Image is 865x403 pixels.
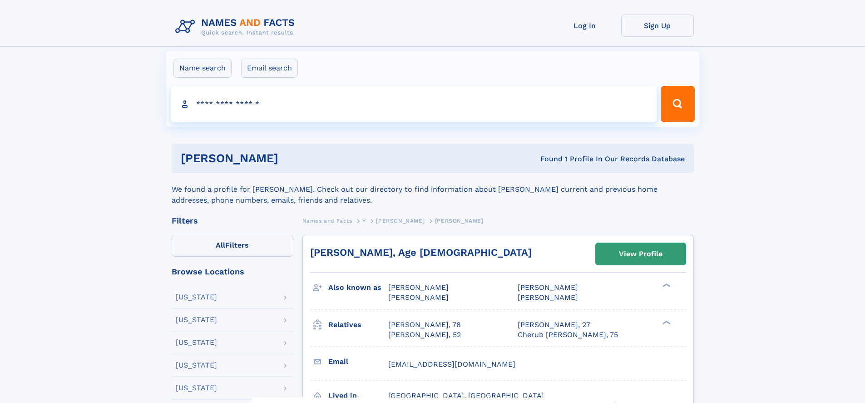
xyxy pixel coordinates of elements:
[302,215,352,226] a: Names and Facts
[172,217,293,225] div: Filters
[310,247,532,258] a: [PERSON_NAME], Age [DEMOGRAPHIC_DATA]
[388,330,461,340] a: [PERSON_NAME], 52
[388,391,544,400] span: [GEOGRAPHIC_DATA], [GEOGRAPHIC_DATA]
[173,59,232,78] label: Name search
[388,320,461,330] a: [PERSON_NAME], 78
[176,339,217,346] div: [US_STATE]
[518,330,618,340] a: Cherub [PERSON_NAME], 75
[176,384,217,392] div: [US_STATE]
[241,59,298,78] label: Email search
[172,235,293,257] label: Filters
[362,215,366,226] a: Y
[172,15,302,39] img: Logo Names and Facts
[328,280,388,295] h3: Also known as
[328,317,388,333] h3: Relatives
[518,293,578,302] span: [PERSON_NAME]
[435,218,484,224] span: [PERSON_NAME]
[176,316,217,323] div: [US_STATE]
[549,15,621,37] a: Log In
[660,319,671,325] div: ❯
[376,215,425,226] a: [PERSON_NAME]
[388,283,449,292] span: [PERSON_NAME]
[172,268,293,276] div: Browse Locations
[596,243,686,265] a: View Profile
[619,244,662,264] div: View Profile
[661,86,694,122] button: Search Button
[388,360,515,368] span: [EMAIL_ADDRESS][DOMAIN_NAME]
[176,294,217,301] div: [US_STATE]
[621,15,694,37] a: Sign Up
[216,241,225,249] span: All
[181,153,410,164] h1: [PERSON_NAME]
[172,173,694,206] div: We found a profile for [PERSON_NAME]. Check out our directory to find information about [PERSON_N...
[171,86,657,122] input: search input
[388,293,449,302] span: [PERSON_NAME]
[362,218,366,224] span: Y
[518,320,590,330] a: [PERSON_NAME], 27
[660,283,671,289] div: ❯
[176,362,217,369] div: [US_STATE]
[376,218,425,224] span: [PERSON_NAME]
[518,283,578,292] span: [PERSON_NAME]
[409,154,685,164] div: Found 1 Profile In Our Records Database
[328,354,388,369] h3: Email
